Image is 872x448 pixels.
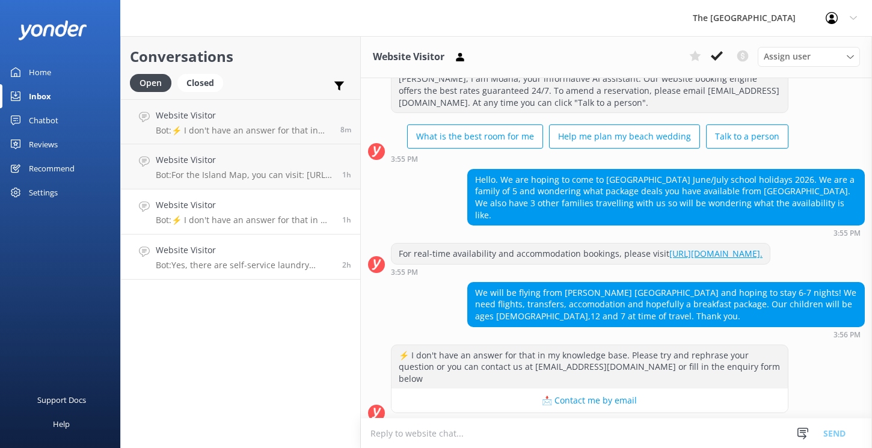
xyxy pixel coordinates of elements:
div: Hello. We are hoping to come to [GEOGRAPHIC_DATA] June/July school holidays 2026. We are a family... [468,170,864,225]
a: Open [130,76,177,89]
div: Help [53,412,70,436]
div: Sep 21 2025 09:55pm (UTC -10:00) Pacific/Honolulu [391,155,788,163]
span: Sep 21 2025 10:29pm (UTC -10:00) Pacific/Honolulu [342,170,351,180]
a: Website VisitorBot:⚡ I don't have an answer for that in my knowledge base. Please try and rephras... [121,99,360,144]
p: Bot: For the Island Map, you can visit: [URL][DOMAIN_NAME]. For the resort map, go to [URL][DOMAI... [156,170,333,180]
div: Sep 21 2025 09:56pm (UTC -10:00) Pacific/Honolulu [391,416,788,425]
div: ⚡ I don't have an answer for that in my knowledge base. Please try and rephrase your question or ... [391,345,788,389]
h4: Website Visitor [156,153,333,167]
strong: 3:56 PM [834,331,861,339]
a: Website VisitorBot:Yes, there are self-service laundry facilities available with token-operated w... [121,235,360,280]
div: We will be flying from [PERSON_NAME] [GEOGRAPHIC_DATA] and hoping to stay 6-7 nights! We need fli... [468,283,864,327]
a: Website VisitorBot:For the Island Map, you can visit: [URL][DOMAIN_NAME]. For the resort map, go ... [121,144,360,189]
h4: Website Visitor [156,244,333,257]
p: Bot: Yes, there are self-service laundry facilities available with token-operated washing, drying... [156,260,333,271]
div: Assign User [758,47,860,66]
button: What is the best room for me [407,124,543,149]
p: Bot: ⚡ I don't have an answer for that in my knowledge base. Please try and rephrase your questio... [156,215,333,226]
span: Sep 21 2025 09:56pm (UTC -10:00) Pacific/Honolulu [342,215,351,225]
button: Talk to a person [706,124,788,149]
div: Sep 21 2025 09:55pm (UTC -10:00) Pacific/Honolulu [467,229,865,237]
div: Open [130,74,171,92]
button: 📩 Contact me by email [391,388,788,413]
div: [PERSON_NAME], I am Moana, your informative AI assistant. Our website booking engine offers the b... [391,69,788,112]
span: Assign user [764,50,811,63]
div: For real-time availability and accommodation bookings, please visit [391,244,770,264]
h3: Website Visitor [373,49,444,65]
a: [URL][DOMAIN_NAME]. [669,248,763,259]
p: Bot: ⚡ I don't have an answer for that in my knowledge base. Please try and rephrase your questio... [156,125,331,136]
button: Help me plan my beach wedding [549,124,700,149]
strong: 3:55 PM [391,156,418,163]
div: Recommend [29,156,75,180]
a: Closed [177,76,229,89]
strong: 3:55 PM [834,230,861,237]
div: Home [29,60,51,84]
div: Inbox [29,84,51,108]
div: Sep 21 2025 09:56pm (UTC -10:00) Pacific/Honolulu [467,330,865,339]
img: yonder-white-logo.png [18,20,87,40]
span: Sep 21 2025 09:47pm (UTC -10:00) Pacific/Honolulu [342,260,351,270]
div: Chatbot [29,108,58,132]
h4: Website Visitor [156,109,331,122]
h2: Conversations [130,45,351,68]
div: Reviews [29,132,58,156]
div: Support Docs [37,388,86,412]
div: Closed [177,74,223,92]
strong: 3:55 PM [391,269,418,276]
span: Sep 21 2025 11:45pm (UTC -10:00) Pacific/Honolulu [340,124,351,135]
h4: Website Visitor [156,198,333,212]
div: Settings [29,180,58,204]
div: Sep 21 2025 09:55pm (UTC -10:00) Pacific/Honolulu [391,268,770,276]
a: Website VisitorBot:⚡ I don't have an answer for that in my knowledge base. Please try and rephras... [121,189,360,235]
